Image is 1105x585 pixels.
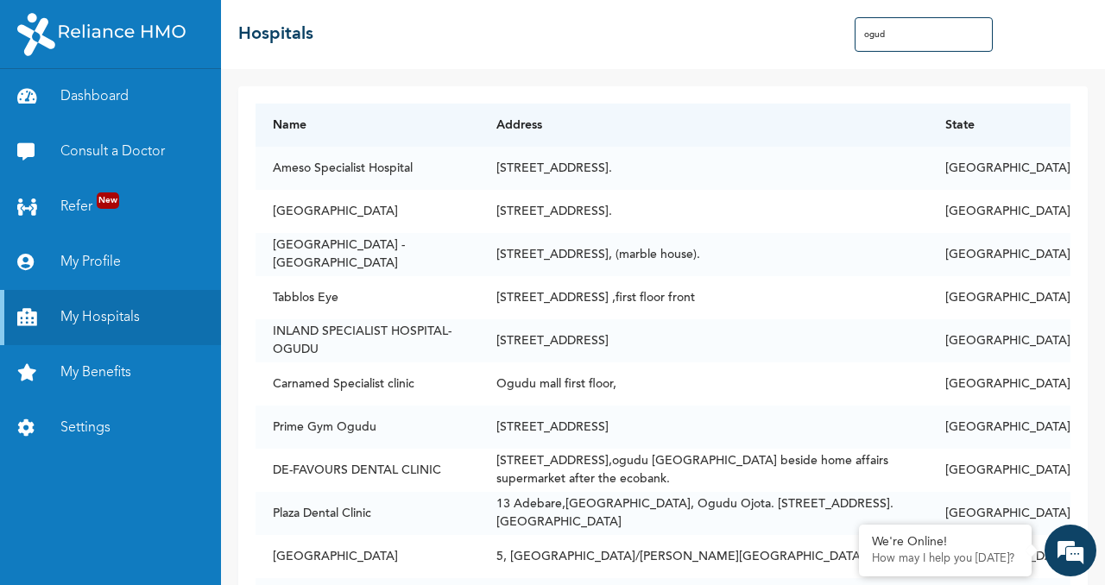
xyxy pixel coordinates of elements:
td: [GEOGRAPHIC_DATA] [928,492,1070,535]
td: [GEOGRAPHIC_DATA] [928,362,1070,406]
th: Address [479,104,928,147]
td: [STREET_ADDRESS]. [479,147,928,190]
div: Minimize live chat window [283,9,325,50]
td: INLAND SPECIALIST HOSPITAL- OGUDU [256,319,479,362]
textarea: Type your message and hit 'Enter' [9,433,329,494]
p: How may I help you today? [872,552,1019,566]
td: [STREET_ADDRESS], (marble house). [479,233,928,276]
span: We're online! [100,198,238,373]
span: Conversation [9,524,169,536]
td: [GEOGRAPHIC_DATA] [928,449,1070,492]
span: New [97,192,119,209]
img: RelianceHMO's Logo [17,13,186,56]
td: [STREET_ADDRESS],ogudu [GEOGRAPHIC_DATA] beside home affairs supermarket after the ecobank. [479,449,928,492]
td: [STREET_ADDRESS] ,first floor front [479,276,928,319]
td: [GEOGRAPHIC_DATA] [256,190,479,233]
td: Prime Gym Ogudu [256,406,479,449]
h2: Hospitals [238,22,313,47]
td: Carnamed Specialist clinic [256,362,479,406]
img: d_794563401_company_1708531726252_794563401 [32,86,70,129]
td: [GEOGRAPHIC_DATA] [928,233,1070,276]
td: [STREET_ADDRESS] [479,319,928,362]
td: Ogudu mall first floor, [479,362,928,406]
input: Search Hospitals... [855,17,993,52]
div: Chat with us now [90,97,290,119]
td: [GEOGRAPHIC_DATA] [928,319,1070,362]
th: Name [256,104,479,147]
th: State [928,104,1070,147]
td: [GEOGRAPHIC_DATA] [928,406,1070,449]
td: [GEOGRAPHIC_DATA] [928,190,1070,233]
div: FAQs [169,494,330,547]
td: 5, [GEOGRAPHIC_DATA]/[PERSON_NAME][GEOGRAPHIC_DATA], OGUDU [479,535,928,578]
td: [STREET_ADDRESS]. [479,190,928,233]
div: We're Online! [872,535,1019,550]
td: [GEOGRAPHIC_DATA] [256,535,479,578]
td: [STREET_ADDRESS] [479,406,928,449]
td: [GEOGRAPHIC_DATA] [928,147,1070,190]
td: Tabblos Eye [256,276,479,319]
td: [GEOGRAPHIC_DATA] [928,276,1070,319]
td: 13 Adebare,[GEOGRAPHIC_DATA], Ogudu Ojota. [STREET_ADDRESS]. [GEOGRAPHIC_DATA] [479,492,928,535]
td: DE-FAVOURS DENTAL CLINIC [256,449,479,492]
td: Ameso Specialist Hospital [256,147,479,190]
td: Plaza Dental Clinic [256,492,479,535]
td: [GEOGRAPHIC_DATA] - [GEOGRAPHIC_DATA] [256,233,479,276]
